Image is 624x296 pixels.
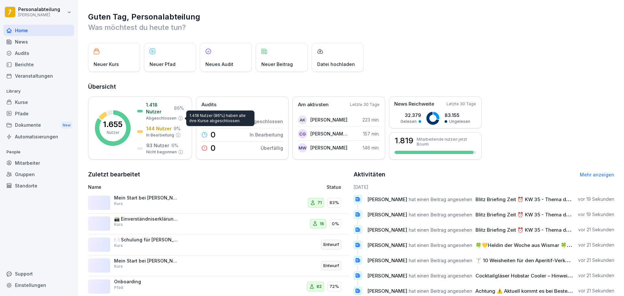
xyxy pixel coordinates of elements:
[146,149,177,155] p: Nicht begonnen
[114,264,123,269] p: Kurs
[114,195,179,201] p: Mein Start bei [PERSON_NAME] - Personalfragebogen
[367,212,407,218] span: [PERSON_NAME]
[3,119,74,131] div: Dokumente
[578,257,614,264] p: vor 21 Sekunden
[18,13,60,17] p: [PERSON_NAME]
[578,242,614,248] p: vor 21 Sekunden
[3,157,74,169] div: Mitarbeiter
[400,112,421,119] p: 32.379
[363,130,380,137] p: 157 min.
[362,116,380,123] p: 223 min.
[3,25,74,36] a: Home
[205,61,233,68] p: Neues Audit
[350,102,380,108] p: Letzte 30 Tage
[3,47,74,59] a: Audits
[103,121,123,128] p: 1.655
[395,137,413,145] h3: 1.819
[3,169,74,180] a: Gruppen
[88,192,349,213] a: Mein Start bei [PERSON_NAME] - PersonalfragebogenKurs7183%
[261,61,293,68] p: Neuer Beitrag
[3,279,74,291] div: Einstellungen
[298,129,307,138] div: CG
[318,199,322,206] p: 71
[201,101,216,109] p: Audits
[367,288,407,294] span: [PERSON_NAME]
[146,132,174,138] p: In Bearbeitung
[330,199,339,206] p: 83%
[310,130,348,137] p: [PERSON_NAME] [PERSON_NAME]
[211,131,215,139] p: 0
[409,227,472,233] span: hat einen Beitrag angesehen
[310,116,347,123] p: [PERSON_NAME]
[3,59,74,70] div: Berichte
[354,170,385,179] h2: Aktivitäten
[94,61,119,68] p: Neuer Kurs
[3,108,74,119] a: Pfade
[3,147,74,157] p: People
[88,12,614,22] h1: Guten Tag, Personalabteilung
[250,131,283,138] p: In Bearbeitung
[409,212,472,218] span: hat einen Beitrag angesehen
[367,196,407,202] span: [PERSON_NAME]
[171,142,178,149] p: 6 %
[323,241,339,248] p: Entwurf
[88,234,349,255] a: 🍽️ Schulung für [PERSON_NAME]: [PERSON_NAME]KursEntwurf
[409,273,472,279] span: hat einen Beitrag angesehen
[114,285,123,290] p: Pfad
[3,180,74,191] a: Standorte
[114,237,179,243] p: 🍽️ Schulung für [PERSON_NAME]: [PERSON_NAME]
[3,131,74,142] a: Automatisierungen
[363,144,380,151] p: 146 min.
[317,61,355,68] p: Datei hochladen
[394,100,434,108] p: News Reichweite
[88,170,349,179] h2: Zuletzt bearbeitet
[310,144,347,151] p: [PERSON_NAME]
[3,268,74,279] div: Support
[18,7,60,12] p: Personalabteilung
[88,82,614,91] h2: Übersicht
[409,288,472,294] span: hat einen Beitrag angesehen
[367,227,407,233] span: [PERSON_NAME]
[114,258,179,264] p: Mein Start bei [PERSON_NAME] - Personalfragebogen
[417,137,476,147] p: Mitarbeitende nutzen jetzt Bounti
[578,226,614,233] p: vor 21 Sekunden
[114,216,179,222] p: 📸 Einverständniserklärung für Foto- und Videonutzung
[146,101,172,115] p: 1.418 Nutzer
[174,125,181,132] p: 9 %
[298,101,329,109] p: Am aktivsten
[578,272,614,279] p: vor 21 Sekunden
[578,288,614,294] p: vor 21 Sekunden
[367,242,407,248] span: [PERSON_NAME]
[409,257,472,264] span: hat einen Beitrag angesehen
[107,130,119,135] p: Nutzer
[261,145,283,151] p: Überfällig
[298,115,307,124] div: AK
[475,212,624,218] span: Blitz Briefing Zeit ⏰ KW 35 - Thema der Woche: Dips / Saucen
[578,211,614,218] p: vor 19 Sekunden
[580,172,614,177] a: Mehr anzeigen
[367,257,407,264] span: [PERSON_NAME]
[88,22,614,32] p: Was möchtest du heute tun?
[367,273,407,279] span: [PERSON_NAME]
[578,196,614,202] p: vor 19 Sekunden
[3,70,74,82] a: Veranstaltungen
[174,105,184,111] p: 86 %
[114,201,123,207] p: Kurs
[475,196,624,202] span: Blitz Briefing Zeit ⏰ KW 35 - Thema der Woche: Dips / Saucen
[3,119,74,131] a: DokumenteNew
[3,97,74,108] div: Kurse
[449,119,470,124] p: Ungelesen
[354,184,615,190] h6: [DATE]
[332,221,339,227] p: 0%
[400,119,417,124] p: Gelesen
[475,227,624,233] span: Blitz Briefing Zeit ⏰ KW 35 - Thema der Woche: Dips / Saucen
[149,61,175,68] p: Neuer Pfad
[146,142,169,149] p: 93 Nutzer
[3,86,74,97] p: Library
